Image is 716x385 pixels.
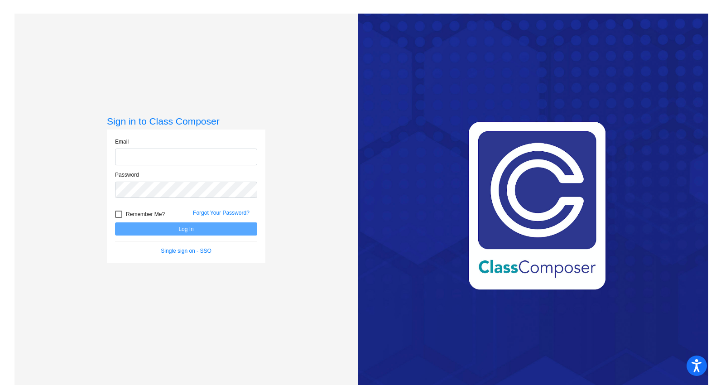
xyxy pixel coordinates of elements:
a: Single sign on - SSO [161,248,211,254]
h3: Sign in to Class Composer [107,115,265,127]
button: Log In [115,222,257,236]
label: Email [115,138,129,146]
label: Password [115,171,139,179]
a: Forgot Your Password? [193,210,250,216]
span: Remember Me? [126,209,165,220]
